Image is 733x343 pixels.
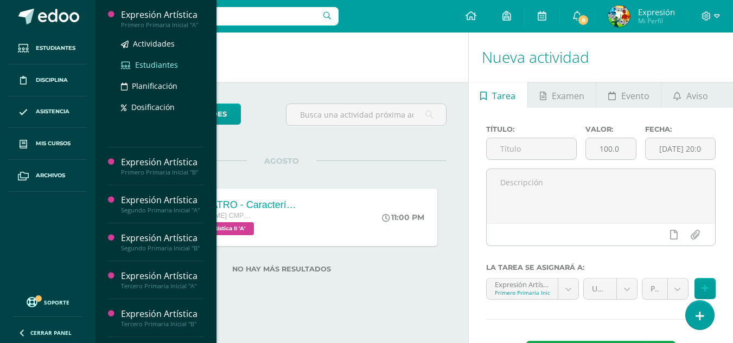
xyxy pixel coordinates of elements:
[121,156,203,176] a: Expresión ArtísticaPrimero Primaria Inicial "B"
[247,156,316,166] span: AGOSTO
[133,38,175,49] span: Actividades
[686,83,708,109] span: Aviso
[528,82,596,108] a: Examen
[121,21,203,29] div: Primero Primaria Inicial "A"
[645,125,716,133] label: Fecha:
[36,107,69,116] span: Asistencia
[486,263,716,271] label: La tarea se asignará a:
[135,60,178,70] span: Estudiantes
[596,82,661,108] a: Evento
[9,64,87,96] a: Disciplina
[121,232,203,244] div: Expresión Artística
[121,244,203,252] div: Segundo Primaria Inicial "B"
[44,299,69,306] span: Soporte
[552,83,584,109] span: Examen
[577,14,589,26] span: 8
[638,16,675,25] span: Mi Perfil
[103,7,339,25] input: Busca un usuario...
[646,138,715,159] input: Fecha de entrega
[121,169,203,176] div: Primero Primaria Inicial "B"
[121,80,203,92] a: Planificación
[286,104,445,125] input: Busca una actividad próxima aquí...
[592,279,608,299] span: Unidad 3
[495,279,550,289] div: Expresión Artística 'A'
[109,33,455,82] h1: Actividades
[121,156,203,169] div: Expresión Artística
[585,125,636,133] label: Valor:
[121,194,203,206] div: Expresión Artística
[482,33,720,82] h1: Nueva actividad
[121,59,203,71] a: Estudiantes
[121,282,203,290] div: Tercero Primaria Inicial "A"
[638,7,675,17] span: Expresión
[121,320,203,328] div: Tercero Primaria Inicial "B"
[9,33,87,64] a: Estudiantes
[121,206,203,214] div: Segundo Primaria Inicial "A"
[469,82,527,108] a: Tarea
[121,101,203,113] a: Dosificación
[486,125,577,133] label: Título:
[9,160,87,192] a: Archivos
[121,308,203,320] div: Expresión Artística
[121,270,203,282] div: Expresión Artística
[9,128,87,160] a: Mis cursos
[492,83,515,109] span: Tarea
[495,289,550,296] div: Primero Primaria Inicial
[36,76,68,85] span: Disciplina
[121,232,203,252] a: Expresión ArtísticaSegundo Primaria Inicial "B"
[117,265,447,273] label: No hay más resultados
[382,212,424,222] div: 11:00 PM
[586,138,636,159] input: Puntos máximos
[487,279,579,299] a: Expresión Artística 'A'Primero Primaria Inicial
[584,279,637,299] a: Unidad 3
[121,9,203,21] div: Expresión Artística
[132,81,177,91] span: Planificación
[131,102,175,112] span: Dosificación
[608,5,630,27] img: 852c373e651f39172791dbf6cd0291a6.png
[651,279,659,299] span: Prueba de Logro (0.0%)
[9,96,87,128] a: Asistencia
[170,199,301,211] div: GA2 - TEATRO - Características y elementos del teatro
[121,194,203,214] a: Expresión ArtísticaSegundo Primaria Inicial "A"
[621,83,649,109] span: Evento
[487,138,576,159] input: Título
[642,279,688,299] a: Prueba de Logro (0.0%)
[36,139,71,148] span: Mis cursos
[121,37,203,50] a: Actividades
[36,171,65,180] span: Archivos
[121,270,203,290] a: Expresión ArtísticaTercero Primaria Inicial "A"
[661,82,719,108] a: Aviso
[121,308,203,328] a: Expresión ArtísticaTercero Primaria Inicial "B"
[13,294,82,309] a: Soporte
[36,44,75,53] span: Estudiantes
[30,329,72,336] span: Cerrar panel
[121,9,203,29] a: Expresión ArtísticaPrimero Primaria Inicial "A"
